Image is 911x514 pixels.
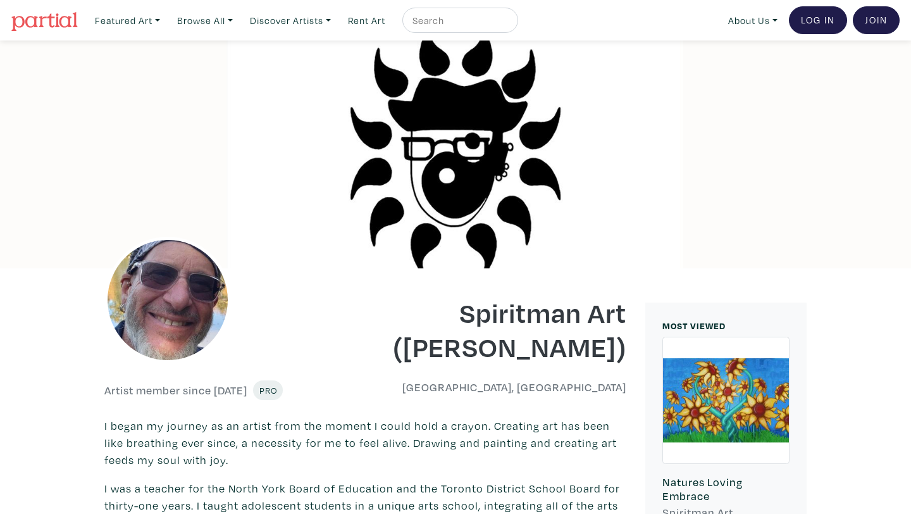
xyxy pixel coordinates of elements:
small: MOST VIEWED [662,320,726,332]
img: phpThumb.php [104,237,231,363]
h6: Artist member since [DATE] [104,384,247,398]
a: Discover Artists [244,8,337,34]
a: Rent Art [342,8,391,34]
p: I began my journey as an artist from the moment I could hold a crayon. Creating art has been like... [104,417,626,468]
input: Search [411,13,506,28]
h6: Natures Loving Embrace [662,475,790,503]
a: Featured Art [89,8,166,34]
h1: Spiritman Art ([PERSON_NAME]) [375,295,627,363]
h6: [GEOGRAPHIC_DATA], [GEOGRAPHIC_DATA] [375,380,627,394]
a: Log In [789,6,847,34]
span: Pro [259,384,277,396]
a: Join [853,6,900,34]
a: Browse All [171,8,239,34]
a: About Us [722,8,783,34]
